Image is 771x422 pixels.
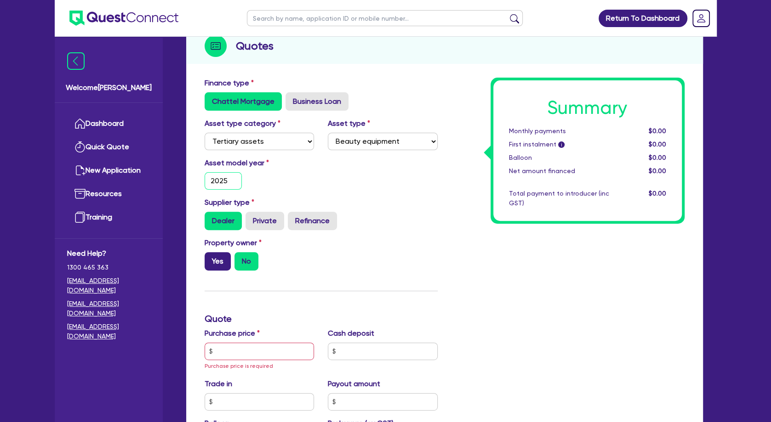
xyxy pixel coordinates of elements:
[67,135,150,159] a: Quick Quote
[246,212,284,230] label: Private
[502,166,616,176] div: Net amount financed
[234,252,258,270] label: No
[509,97,666,119] h1: Summary
[328,328,374,339] label: Cash deposit
[236,38,274,54] h2: Quotes
[328,118,370,129] label: Asset type
[205,378,232,389] label: Trade in
[205,118,280,129] label: Asset type category
[648,154,666,161] span: $0.00
[205,197,254,208] label: Supplier type
[67,248,150,259] span: Need Help?
[66,82,152,93] span: Welcome [PERSON_NAME]
[205,212,242,230] label: Dealer
[67,112,150,135] a: Dashboard
[198,158,321,169] label: Asset model year
[74,188,86,199] img: resources
[67,52,85,70] img: icon-menu-close
[67,206,150,229] a: Training
[205,313,438,324] h3: Quote
[205,78,254,89] label: Finance type
[205,237,262,248] label: Property owner
[328,378,380,389] label: Payout amount
[247,10,523,26] input: Search by name, application ID or mobile number...
[205,363,273,369] span: Purchase price is required
[74,141,86,152] img: quick-quote
[648,127,666,135] span: $0.00
[558,141,565,148] span: i
[205,35,227,57] img: step-icon
[648,190,666,197] span: $0.00
[205,92,282,111] label: Chattel Mortgage
[69,11,178,26] img: quest-connect-logo-blue
[502,189,616,208] div: Total payment to introducer (inc GST)
[599,10,687,27] a: Return To Dashboard
[502,126,616,136] div: Monthly payments
[67,182,150,206] a: Resources
[74,212,86,223] img: training
[648,167,666,174] span: $0.00
[67,159,150,182] a: New Application
[502,153,616,163] div: Balloon
[205,328,260,339] label: Purchase price
[648,141,666,148] span: $0.00
[67,322,150,341] a: [EMAIL_ADDRESS][DOMAIN_NAME]
[288,212,337,230] label: Refinance
[74,165,86,176] img: new-application
[689,6,713,30] a: Dropdown toggle
[67,263,150,272] span: 1300 465 363
[502,140,616,149] div: First instalment
[205,252,231,270] label: Yes
[67,299,150,318] a: [EMAIL_ADDRESS][DOMAIN_NAME]
[286,92,348,111] label: Business Loan
[67,276,150,295] a: [EMAIL_ADDRESS][DOMAIN_NAME]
